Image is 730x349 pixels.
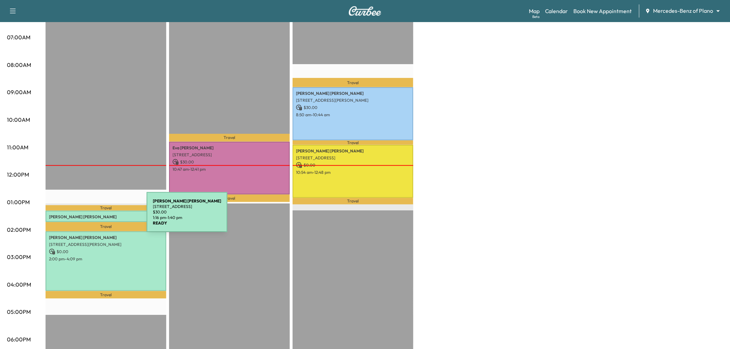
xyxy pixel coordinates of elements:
[7,280,31,289] p: 04:00PM
[293,198,413,205] p: Travel
[296,112,410,118] p: 8:50 am - 10:44 am
[7,170,29,179] p: 12:00PM
[7,198,30,206] p: 01:00PM
[296,91,410,96] p: [PERSON_NAME] [PERSON_NAME]
[46,291,166,299] p: Travel
[296,104,410,111] p: $ 30.00
[49,221,163,227] p: [STREET_ADDRESS]
[153,209,221,215] p: $ 30.00
[7,253,31,261] p: 03:00PM
[172,145,286,151] p: Eva [PERSON_NAME]
[296,162,410,168] p: $ 0.00
[49,249,163,255] p: $ 0.00
[172,152,286,158] p: [STREET_ADDRESS]
[7,116,30,124] p: 10:00AM
[49,242,163,247] p: [STREET_ADDRESS][PERSON_NAME]
[49,256,163,262] p: 2:00 pm - 4:09 pm
[172,159,286,165] p: $ 30.00
[153,198,221,203] b: [PERSON_NAME] [PERSON_NAME]
[348,6,382,16] img: Curbee Logo
[296,98,410,103] p: [STREET_ADDRESS][PERSON_NAME]
[169,134,290,142] p: Travel
[545,7,568,15] a: Calendar
[7,88,31,96] p: 09:00AM
[169,195,290,202] p: Travel
[49,235,163,240] p: [PERSON_NAME] [PERSON_NAME]
[7,335,31,343] p: 06:00PM
[153,220,167,226] b: READY
[46,222,166,231] p: Travel
[153,215,221,220] p: 1:16 pm - 1:40 pm
[293,78,413,87] p: Travel
[49,214,163,220] p: [PERSON_NAME] [PERSON_NAME]
[46,205,166,211] p: Travel
[153,204,221,209] p: [STREET_ADDRESS]
[7,308,31,316] p: 05:00PM
[529,7,540,15] a: MapBeta
[172,167,286,172] p: 10:47 am - 12:41 pm
[293,140,413,145] p: Travel
[653,7,713,15] span: Mercedes-Benz of Plano
[296,170,410,175] p: 10:54 am - 12:48 pm
[532,14,540,19] div: Beta
[296,148,410,154] p: [PERSON_NAME] [PERSON_NAME]
[574,7,632,15] a: Book New Appointment
[7,143,28,151] p: 11:00AM
[7,226,31,234] p: 02:00PM
[7,61,31,69] p: 08:00AM
[296,155,410,161] p: [STREET_ADDRESS]
[7,33,30,41] p: 07:00AM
